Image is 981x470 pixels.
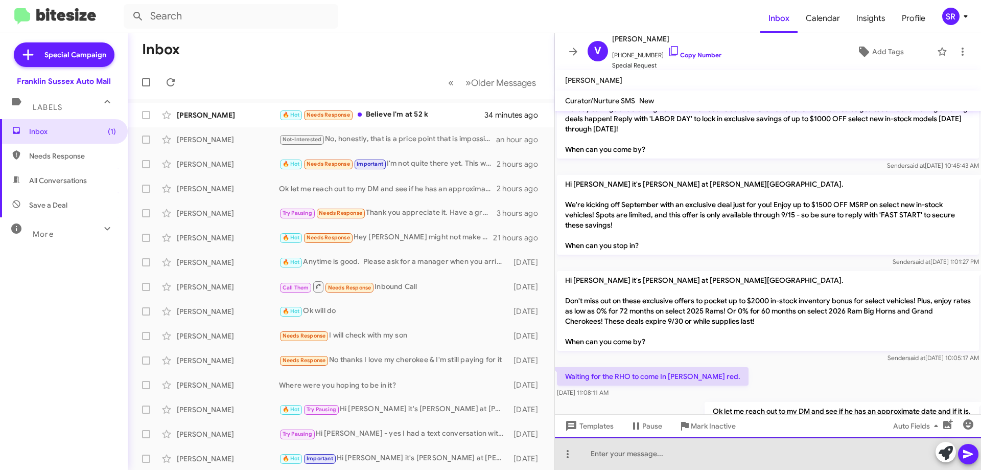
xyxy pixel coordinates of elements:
[933,8,970,25] button: SR
[887,354,979,362] span: Sender [DATE] 10:05:17 AM
[612,60,721,71] span: Special Request
[279,280,508,293] div: Inbound Call
[177,135,279,145] div: [PERSON_NAME]
[283,161,300,167] span: 🔥 Hot
[177,355,279,366] div: [PERSON_NAME]
[848,4,894,33] a: Insights
[827,42,932,61] button: Add Tags
[508,454,546,464] div: [DATE]
[279,184,497,194] div: Ok let me reach out to my DM and see if he has an approximate date and if it is.
[557,389,609,396] span: [DATE] 11:08:11 AM
[177,233,279,243] div: [PERSON_NAME]
[108,126,116,137] span: (1)
[497,208,546,218] div: 3 hours ago
[594,43,601,59] span: V
[283,357,326,364] span: Needs Response
[124,4,338,29] input: Search
[283,210,312,216] span: Try Pausing
[177,380,279,390] div: [PERSON_NAME]
[283,284,309,291] span: Call Them
[508,306,546,317] div: [DATE]
[279,232,493,243] div: Hey [PERSON_NAME] might not make tonight might be [DATE] but not sure yet.
[508,380,546,390] div: [DATE]
[283,234,300,241] span: 🔥 Hot
[279,109,485,121] div: Believe I'm at 52 k
[283,332,326,339] span: Needs Response
[319,210,362,216] span: Needs Response
[894,4,933,33] a: Profile
[177,405,279,415] div: [PERSON_NAME]
[279,380,508,390] div: Where were you hoping to be in it?
[307,111,350,118] span: Needs Response
[557,79,979,159] p: Hi [PERSON_NAME] it's [PERSON_NAME] at [PERSON_NAME][GEOGRAPHIC_DATA]. Holiday savings are starti...
[29,200,67,210] span: Save a Deal
[508,355,546,366] div: [DATE]
[44,50,106,60] span: Special Campaign
[177,429,279,439] div: [PERSON_NAME]
[307,406,336,413] span: Try Pausing
[142,41,180,58] h1: Inbox
[872,42,904,61] span: Add Tags
[471,77,536,88] span: Older Messages
[642,417,662,435] span: Pause
[283,136,322,143] span: Not-Interested
[493,233,546,243] div: 21 hours ago
[33,230,54,239] span: More
[612,33,721,45] span: [PERSON_NAME]
[465,76,471,89] span: »
[29,151,116,161] span: Needs Response
[496,135,546,145] div: an hour ago
[497,184,546,194] div: 2 hours ago
[14,42,114,67] a: Special Campaign
[557,367,749,386] p: Waiting for the RHO to come In [PERSON_NAME] red.
[307,455,333,462] span: Important
[283,455,300,462] span: 🔥 Hot
[279,305,508,317] div: Ok will do
[177,454,279,464] div: [PERSON_NAME]
[670,417,744,435] button: Mark Inactive
[177,208,279,218] div: [PERSON_NAME]
[279,207,497,219] div: Thank you appreciate it. Have a great one !
[177,159,279,169] div: [PERSON_NAME]
[279,453,508,464] div: Hi [PERSON_NAME] it's [PERSON_NAME] at [PERSON_NAME][GEOGRAPHIC_DATA]. Don't miss out on these ex...
[177,282,279,292] div: [PERSON_NAME]
[33,103,62,112] span: Labels
[442,72,460,93] button: Previous
[279,354,508,366] div: No thanks I love my cherokee & I'm still paying for it
[283,406,300,413] span: 🔥 Hot
[508,405,546,415] div: [DATE]
[622,417,670,435] button: Pause
[279,404,508,415] div: Hi [PERSON_NAME] it's [PERSON_NAME] at [PERSON_NAME][GEOGRAPHIC_DATA]. Don't miss out on these ex...
[177,110,279,120] div: [PERSON_NAME]
[705,402,979,420] p: Ok let me reach out to my DM and see if he has an approximate date and if it is.
[639,96,654,105] span: New
[279,330,508,342] div: I will check with my son
[283,431,312,437] span: Try Pausing
[307,234,350,241] span: Needs Response
[887,162,979,169] span: Sender [DATE] 10:45:43 AM
[913,258,930,265] span: said at
[29,126,116,137] span: Inbox
[177,331,279,341] div: [PERSON_NAME]
[328,284,371,291] span: Needs Response
[508,429,546,439] div: [DATE]
[612,45,721,60] span: [PHONE_NUMBER]
[279,256,508,268] div: Anytime is good. Please ask for a manager when you arrive.
[885,417,950,435] button: Auto Fields
[29,175,87,186] span: All Conversations
[893,417,942,435] span: Auto Fields
[557,271,979,351] p: Hi [PERSON_NAME] it's [PERSON_NAME] at [PERSON_NAME][GEOGRAPHIC_DATA]. Don't miss out on these ex...
[283,308,300,315] span: 🔥 Hot
[907,162,925,169] span: said at
[691,417,736,435] span: Mark Inactive
[508,331,546,341] div: [DATE]
[177,306,279,317] div: [PERSON_NAME]
[565,96,635,105] span: Curator/Nurture SMS
[760,4,798,33] a: Inbox
[357,161,383,167] span: Important
[798,4,848,33] a: Calendar
[497,159,546,169] div: 2 hours ago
